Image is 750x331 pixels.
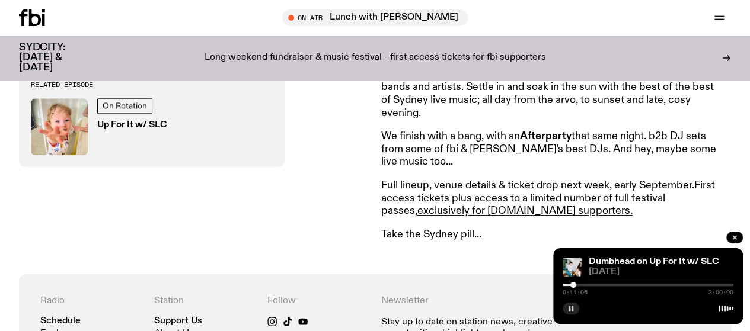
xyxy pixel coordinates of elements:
[563,258,582,277] img: dumbhead 4 slc
[31,98,273,155] a: baby slcOn RotationUp For It w/ SLC
[589,257,719,266] a: Dumbhead on Up For It w/ SLC
[97,121,167,130] h3: Up For It w/ SLC
[381,130,723,169] p: We finish with a bang, with an that same night. b2b DJ sets from some of fbi & [PERSON_NAME]'s be...
[589,268,733,277] span: [DATE]
[31,98,88,155] img: baby slc
[154,295,256,307] h4: Station
[563,290,588,295] span: 0:11:06
[154,317,202,326] a: Support Us
[205,53,546,63] p: Long weekend fundraiser & music festival - first access tickets for fbi supporters
[267,295,369,307] h4: Follow
[5,72,41,82] label: Font Size
[14,82,33,92] span: 16 px
[282,9,468,26] button: On AirLunch with [PERSON_NAME]
[18,15,64,25] a: Back to Top
[40,295,142,307] h4: Radio
[708,290,733,295] span: 3:00:00
[381,179,723,218] p: Full lineup, venue details & ticket drop next week, early September. First access tickets plus ac...
[417,205,633,216] a: exclusively for [DOMAIN_NAME] supporters.
[19,43,95,73] h3: SYDCITY: [DATE] & [DATE]
[520,131,572,142] strong: Afterparty
[5,37,173,50] h3: Style
[5,5,173,15] div: Outline
[40,317,81,326] a: Schedule
[381,295,596,307] h4: Newsletter
[31,82,273,88] h3: Related Episode
[381,69,723,120] p: Then, [DATE][DATE]: a , with a host of fbi favourite bands and artists. Settle in and soak in the...
[381,229,723,242] p: Take the Sydney pill...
